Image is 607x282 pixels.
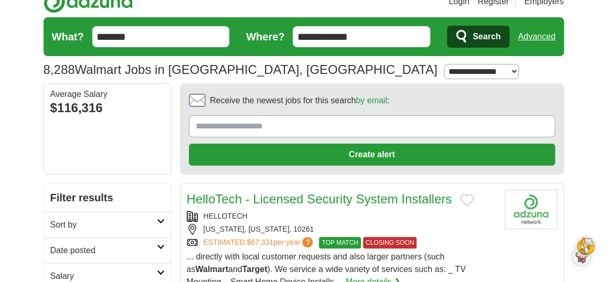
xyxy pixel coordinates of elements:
[356,96,387,105] a: by email
[44,62,438,77] h1: Walmart Jobs in [GEOGRAPHIC_DATA], [GEOGRAPHIC_DATA]
[246,29,284,45] label: Where?
[302,237,313,247] span: ?
[44,212,171,237] a: Sort by
[363,237,417,248] span: CLOSING SOON
[50,244,157,257] h2: Date posted
[50,90,165,99] div: Average Salary
[44,237,171,263] a: Date posted
[44,60,75,79] span: 8,288
[473,26,500,47] span: Search
[319,237,360,248] span: TOP MATCH
[505,190,557,229] img: Company logo
[187,224,496,235] div: [US_STATE], [US_STATE], 10261
[50,219,157,231] h2: Sort by
[44,183,171,212] h2: Filter results
[189,144,555,166] button: Create alert
[518,26,555,47] a: Advanced
[187,192,452,206] a: HelloTech - Licensed Security System Installers
[447,26,509,48] button: Search
[204,237,315,248] a: ESTIMATED:$67,331per year?
[247,238,273,246] span: $67,331
[210,94,389,107] span: Receive the newest jobs for this search :
[52,29,84,45] label: What?
[242,265,268,274] strong: Target
[187,211,496,222] div: HELLOTECH
[460,194,474,207] button: Add to favorite jobs
[195,265,228,274] strong: Walmart
[50,99,165,117] div: $116,316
